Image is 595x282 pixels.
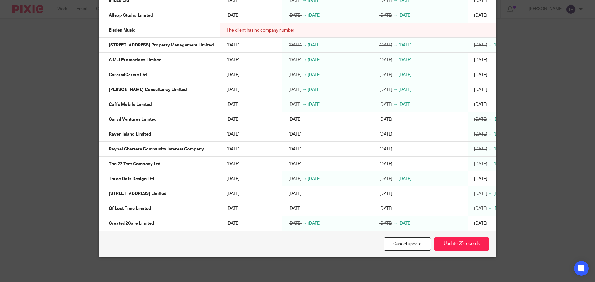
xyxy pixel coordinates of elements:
[227,147,240,151] span: [DATE]
[379,88,392,92] span: [DATE]
[302,221,307,226] span: →
[379,206,392,211] span: [DATE]
[393,102,398,107] span: →
[289,177,302,181] span: [DATE]
[474,73,487,77] span: [DATE]
[474,13,487,18] span: [DATE]
[289,162,302,166] span: [DATE]
[399,58,412,62] span: [DATE]
[289,206,302,211] span: [DATE]
[289,13,302,18] span: [DATE]
[308,43,321,47] span: [DATE]
[227,102,240,107] span: [DATE]
[99,8,220,23] td: Allsop Studio Limited
[474,162,487,166] span: [DATE]
[488,192,492,196] span: →
[227,221,240,226] span: [DATE]
[99,67,220,82] td: Carers4Carers Ltd
[99,171,220,186] td: Three Dots Design Ltd
[474,117,487,122] span: [DATE]
[289,88,302,92] span: [DATE]
[379,192,392,196] span: [DATE]
[308,58,321,62] span: [DATE]
[493,162,506,166] span: [DATE]
[379,58,392,62] span: [DATE]
[99,97,220,112] td: Caffe Mobile Limited
[302,13,307,18] span: →
[379,73,392,77] span: [DATE]
[488,117,492,122] span: →
[393,73,398,77] span: →
[302,73,307,77] span: →
[99,142,220,157] td: Raybel Charters Community Interest Company
[488,162,492,166] span: →
[99,82,220,97] td: [PERSON_NAME] Consultancy Limited
[227,88,240,92] span: [DATE]
[227,43,240,47] span: [DATE]
[399,88,412,92] span: [DATE]
[488,206,492,211] span: →
[99,23,220,38] td: Elsden Music
[99,38,220,53] td: [STREET_ADDRESS] Property Management Limited
[434,237,489,251] button: Update 25 records
[289,147,302,151] span: [DATE]
[488,43,492,47] span: →
[379,177,392,181] span: [DATE]
[488,147,492,151] span: →
[227,206,240,211] span: [DATE]
[393,58,398,62] span: →
[308,13,321,18] span: [DATE]
[393,177,398,181] span: →
[474,206,487,211] span: [DATE]
[227,117,240,122] span: [DATE]
[308,102,321,107] span: [DATE]
[289,73,302,77] span: [DATE]
[227,73,240,77] span: [DATE]
[399,43,412,47] span: [DATE]
[308,221,321,226] span: [DATE]
[379,117,392,122] span: [DATE]
[399,102,412,107] span: [DATE]
[474,221,487,226] span: [DATE]
[493,132,506,137] span: [DATE]
[308,177,321,181] span: [DATE]
[474,88,487,92] span: [DATE]
[493,192,506,196] span: [DATE]
[99,157,220,171] td: The 22 Tent Company Ltd
[289,43,302,47] span: [DATE]
[308,88,321,92] span: [DATE]
[379,132,392,137] span: [DATE]
[393,13,398,18] span: →
[308,73,321,77] span: [DATE]
[289,132,302,137] span: [DATE]
[399,177,412,181] span: [DATE]
[99,216,220,231] td: Created2Care Limited
[399,73,412,77] span: [DATE]
[379,102,392,107] span: [DATE]
[99,112,220,127] td: Carvil Ventures Limited
[379,43,392,47] span: [DATE]
[99,186,220,201] td: [STREET_ADDRESS] Limited
[393,221,398,226] span: →
[393,43,398,47] span: →
[227,162,240,166] span: [DATE]
[379,147,392,151] span: [DATE]
[474,177,487,181] span: [DATE]
[393,88,398,92] span: →
[379,221,392,226] span: [DATE]
[488,132,492,137] span: →
[289,221,302,226] span: [DATE]
[302,88,307,92] span: →
[99,201,220,216] td: Of Lost Time Limited
[399,221,412,226] span: [DATE]
[384,237,431,251] a: Cancel update
[302,102,307,107] span: →
[474,102,487,107] span: [DATE]
[493,117,506,122] span: [DATE]
[493,206,506,211] span: [DATE]
[474,132,487,137] span: [DATE]
[474,58,487,62] span: [DATE]
[99,127,220,142] td: Raven Island Limited
[474,147,487,151] span: [DATE]
[289,58,302,62] span: [DATE]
